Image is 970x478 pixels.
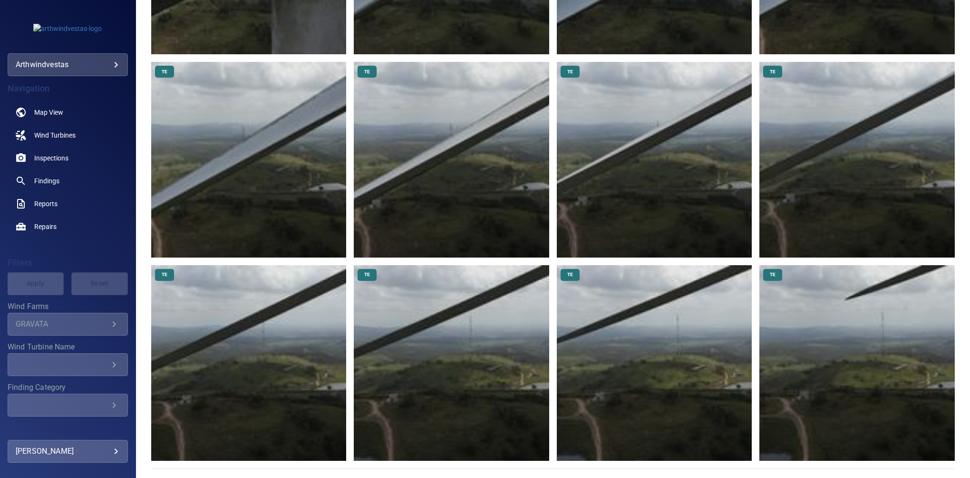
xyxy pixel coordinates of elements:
[8,343,128,351] label: Wind Turbine Name
[8,394,128,417] div: Finding Category
[8,169,128,192] a: findings noActive
[34,130,76,140] span: Wind Turbines
[8,384,128,391] label: Finding Category
[16,319,108,329] div: GRAVATA
[16,444,120,459] div: [PERSON_NAME]
[8,215,128,238] a: repairs noActive
[34,153,68,163] span: Inspections
[34,108,63,117] span: Map View
[8,101,128,124] a: map noActive
[8,192,128,215] a: reports noActive
[764,69,781,75] span: TE
[34,176,59,186] span: Findings
[8,258,128,268] h4: Filters
[34,199,58,209] span: Reports
[359,271,376,278] span: TE
[8,303,128,310] label: Wind Farms
[764,271,781,278] span: TE
[156,271,173,278] span: TE
[8,147,128,169] a: inspections noActive
[33,24,102,33] img: arthwindvestas-logo
[16,57,120,72] div: arthwindvestas
[8,353,128,376] div: Wind Turbine Name
[8,53,128,76] div: arthwindvestas
[156,69,173,75] span: TE
[8,124,128,147] a: windturbines noActive
[34,222,57,231] span: Repairs
[8,424,128,432] label: Finding Type
[359,69,376,75] span: TE
[8,84,128,93] h4: Navigation
[562,69,579,75] span: TE
[562,271,579,278] span: TE
[8,313,128,336] div: Wind Farms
